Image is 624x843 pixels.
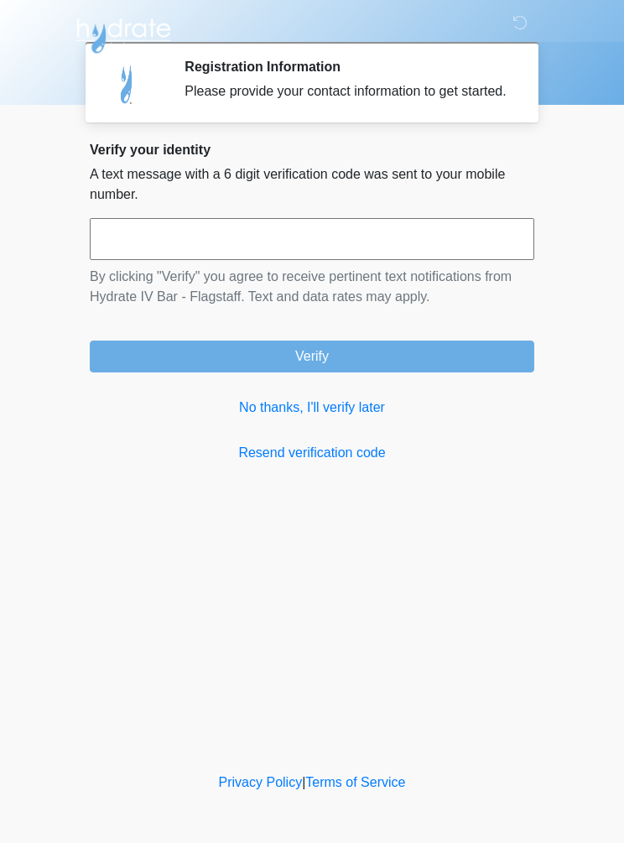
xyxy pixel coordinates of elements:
p: A text message with a 6 digit verification code was sent to your mobile number. [90,164,534,205]
p: By clicking "Verify" you agree to receive pertinent text notifications from Hydrate IV Bar - Flag... [90,267,534,307]
a: No thanks, I'll verify later [90,398,534,418]
img: Agent Avatar [102,59,153,109]
img: Hydrate IV Bar - Flagstaff Logo [73,13,174,55]
button: Verify [90,341,534,372]
a: Resend verification code [90,443,534,463]
h2: Verify your identity [90,142,534,158]
a: Privacy Policy [219,775,303,789]
div: Please provide your contact information to get started. [185,81,509,101]
a: | [302,775,305,789]
a: Terms of Service [305,775,405,789]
